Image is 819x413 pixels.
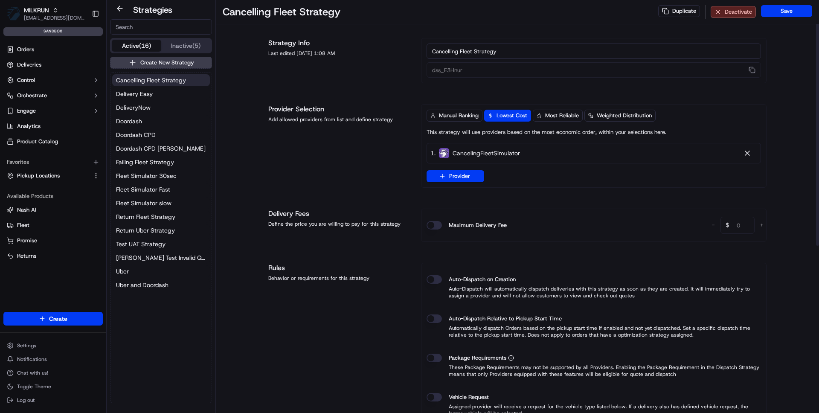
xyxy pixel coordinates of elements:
div: 1 . [430,148,520,158]
span: Manual Ranking [439,112,479,119]
button: Inactive (5) [161,40,211,52]
span: Pickup Locations [17,172,60,180]
h1: Provider Selection [268,104,411,114]
span: CancelingFleetSimulator [453,149,520,157]
span: Most Reliable [545,112,579,119]
button: Delivery Easy [112,88,210,100]
button: DeliveryNow [112,102,210,113]
a: Promise [7,237,99,244]
button: Package Requirements [508,355,514,361]
button: [EMAIL_ADDRESS][DOMAIN_NAME] [24,15,85,21]
span: Test UAT Strategy [116,240,166,248]
button: Doordash CPD [112,129,210,141]
button: Failing Fleet Strategy [112,156,210,168]
button: Active (16) [112,40,161,52]
span: MILKRUN [24,6,49,15]
div: Available Products [3,189,103,203]
span: Doordash CPD [116,131,156,139]
label: Vehicle Request [449,393,489,401]
button: Fleet [3,218,103,232]
span: DeliveryNow [116,103,151,112]
button: Cancelling Fleet Strategy [112,74,210,86]
button: Pickup Locations [3,169,103,183]
span: Log out [17,397,35,404]
span: Fleet [17,221,29,229]
span: Doordash CPD [PERSON_NAME] [116,144,206,153]
button: Doordash CPD [PERSON_NAME] [112,143,210,154]
button: Returns [3,249,103,263]
a: Fleet [7,221,99,229]
button: Engage [3,104,103,118]
input: Search [110,19,212,35]
div: Define the price you are willing to pay for this strategy [268,221,411,227]
span: Orchestrate [17,92,47,99]
button: Return Fleet Strategy [112,211,210,223]
button: Settings [3,340,103,352]
span: Doordash [116,117,142,125]
div: sandbox [3,27,103,36]
a: Fleet Simulator 30sec [112,170,210,182]
a: Returns [7,252,99,260]
a: Uber and Doordash [112,279,210,291]
span: Settings [17,342,36,349]
button: Create [3,312,103,326]
label: Auto-Dispatch Relative to Pickup Start Time [449,314,562,323]
a: Analytics [3,119,103,133]
button: Fleet Simulator slow [112,197,210,209]
button: Deactivate [711,6,756,18]
button: Promise [3,234,103,247]
span: Nash AI [17,206,36,214]
h1: Cancelling Fleet Strategy [223,5,340,19]
span: Promise [17,237,37,244]
span: Package Requirements [449,354,506,362]
a: Deliveries [3,58,103,72]
div: Behavior or requirements for this strategy [268,275,411,282]
img: MILKRUN [7,7,20,20]
span: Create [49,314,67,323]
span: Orders [17,46,34,53]
button: Provider [427,170,484,182]
button: [PERSON_NAME] Test Invalid Quote [112,252,210,264]
button: Uber [112,265,210,277]
button: Doordash [112,115,210,127]
button: Chat with us! [3,367,103,379]
button: Duplicate [658,5,700,17]
span: Cancelling Fleet Strategy [116,76,186,84]
span: Notifications [17,356,47,363]
span: Uber [116,267,129,276]
div: Favorites [3,155,103,169]
div: Add allowed providers from list and define strategy [268,116,411,123]
h1: Strategy Info [268,38,411,48]
button: Control [3,73,103,87]
button: Return Uber Strategy [112,224,210,236]
button: Notifications [3,353,103,365]
h1: Rules [268,263,411,273]
span: $ [722,218,732,235]
button: Toggle Theme [3,381,103,393]
button: MILKRUNMILKRUN[EMAIL_ADDRESS][DOMAIN_NAME] [3,3,88,24]
p: Automatically dispatch Orders based on the pickup start time if enabled and not yet dispatched. S... [427,325,761,338]
span: Fleet Simulator slow [116,199,171,207]
button: Weighted Distribution [584,110,656,122]
button: Orchestrate [3,89,103,102]
img: FleetSimulator.png [439,148,449,158]
span: Uber and Doordash [116,281,168,289]
span: Return Uber Strategy [116,226,175,235]
button: Fleet Simulator Fast [112,183,210,195]
span: Fleet Simulator 30sec [116,172,177,180]
span: Return Fleet Strategy [116,212,175,221]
